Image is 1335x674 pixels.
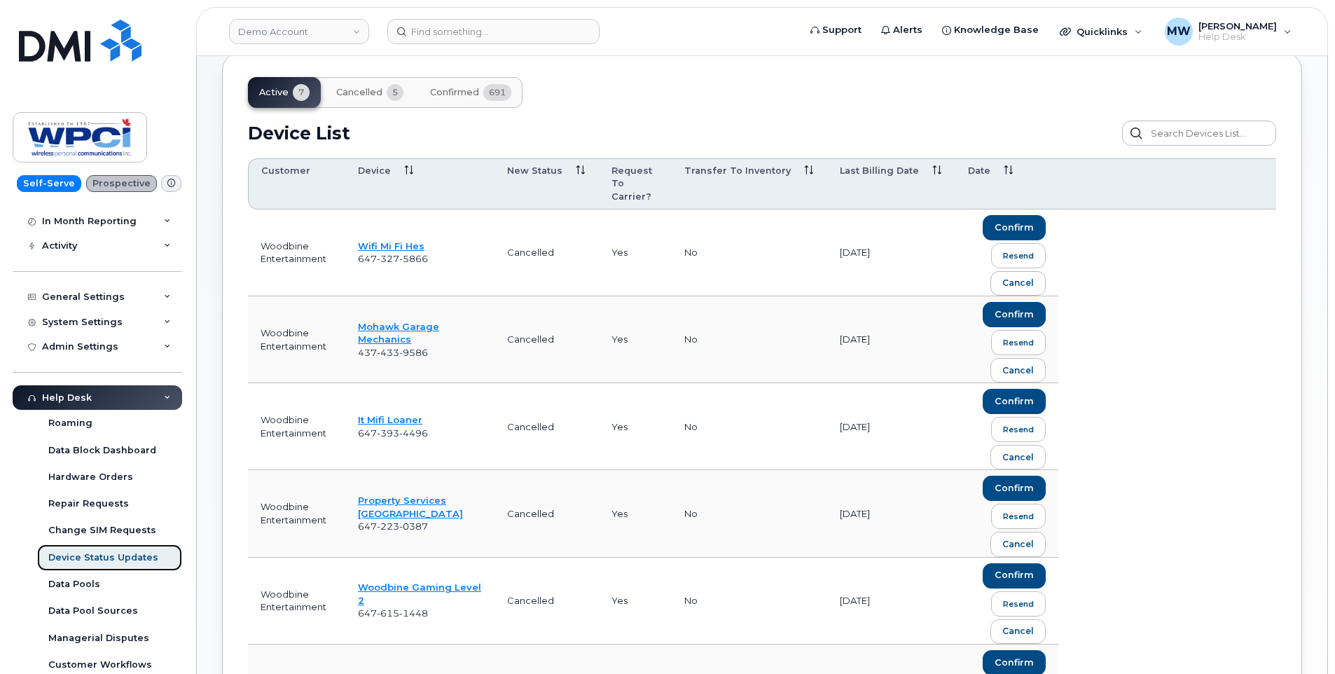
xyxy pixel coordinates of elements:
td: Yes [599,558,672,645]
a: Knowledge Base [932,16,1049,44]
span: 647 [358,521,428,532]
a: It Mifi Loaner [358,414,422,425]
a: cancel [990,619,1046,644]
td: Yes [599,296,672,383]
span: Cancelled [336,87,382,98]
span: 1448 [399,607,428,619]
span: 223 [377,521,399,532]
span: 691 [483,84,511,101]
span: 327 [377,253,399,264]
div: Miranda Winch [1155,18,1301,46]
span: confirm [995,482,1034,495]
button: confirm [983,215,1046,240]
td: [DATE] [827,558,955,645]
input: Find something... [387,19,600,44]
td: [DATE] [827,470,955,557]
span: Date [968,165,990,177]
span: Help Desk [1198,32,1277,43]
span: 9586 [399,347,428,358]
h2: Device List [248,123,350,144]
td: Woodbine Entertainment [248,470,345,557]
td: Cancelled [494,558,599,645]
button: resend [991,591,1046,617]
span: New Status [507,165,562,177]
span: Confirmed [430,87,479,98]
span: confirm [995,395,1034,408]
span: 4496 [399,427,428,439]
span: resend [1003,337,1034,348]
a: cancel [990,445,1046,469]
td: No [672,296,827,383]
span: 615 [377,607,399,619]
a: Woodbine Gaming Level 2 [358,582,481,606]
span: Quicklinks [1077,26,1128,37]
span: 0387 [399,521,428,532]
span: 647 [358,253,428,264]
span: resend [1003,598,1034,610]
a: Property Services [GEOGRAPHIC_DATA] [358,495,463,519]
span: Knowledge Base [954,23,1039,37]
td: No [672,558,827,645]
th: Request to carrier? [599,158,672,209]
button: confirm [983,302,1046,327]
button: resend [991,243,1046,268]
a: Alerts [871,16,932,44]
td: No [672,470,827,557]
td: Woodbine Entertainment [248,296,345,383]
a: Wifi Mi Fi Hes [358,240,424,252]
button: resend [991,330,1046,355]
td: Cancelled [494,383,599,470]
span: resend [1003,511,1034,522]
td: Yes [599,383,672,470]
span: confirm [995,221,1034,234]
a: Demo Account [229,19,369,44]
span: 433 [377,347,399,358]
a: Mohawk Garage Mechanics [358,321,439,345]
td: Cancelled [494,209,599,296]
th: Customer [248,158,345,209]
span: MW [1167,23,1191,40]
span: 647 [358,427,428,439]
a: cancel [990,271,1046,296]
a: Support [801,16,871,44]
div: cancel [1002,451,1034,464]
span: 5866 [399,253,428,264]
a: cancel [990,358,1046,383]
td: Yes [599,470,672,557]
div: cancel [1002,625,1034,638]
button: confirm [983,563,1046,589]
span: confirm [995,656,1034,669]
td: Woodbine Entertainment [248,558,345,645]
td: [DATE] [827,296,955,383]
span: confirm [995,308,1034,321]
td: No [672,209,827,296]
span: resend [1003,424,1034,435]
td: Cancelled [494,296,599,383]
span: [PERSON_NAME] [1198,20,1277,32]
span: Alerts [893,23,922,37]
span: Transfer to inventory [684,165,791,177]
td: Cancelled [494,470,599,557]
div: Quicklinks [1050,18,1152,46]
td: Yes [599,209,672,296]
td: Woodbine Entertainment [248,383,345,470]
td: Woodbine Entertainment [248,209,345,296]
button: resend [991,504,1046,529]
span: confirm [995,569,1034,582]
span: Last Billing Date [840,165,919,177]
span: resend [1003,250,1034,261]
input: Search Devices List... [1122,121,1276,146]
button: confirm [983,476,1046,501]
button: confirm [983,389,1046,414]
span: Support [822,23,862,37]
span: 437 [358,347,428,358]
span: 647 [358,607,428,619]
span: 5 [387,84,403,101]
div: cancel [1002,538,1034,551]
span: 393 [377,427,399,439]
div: cancel [1002,277,1034,289]
td: [DATE] [827,209,955,296]
td: [DATE] [827,383,955,470]
td: No [672,383,827,470]
a: cancel [990,532,1046,556]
